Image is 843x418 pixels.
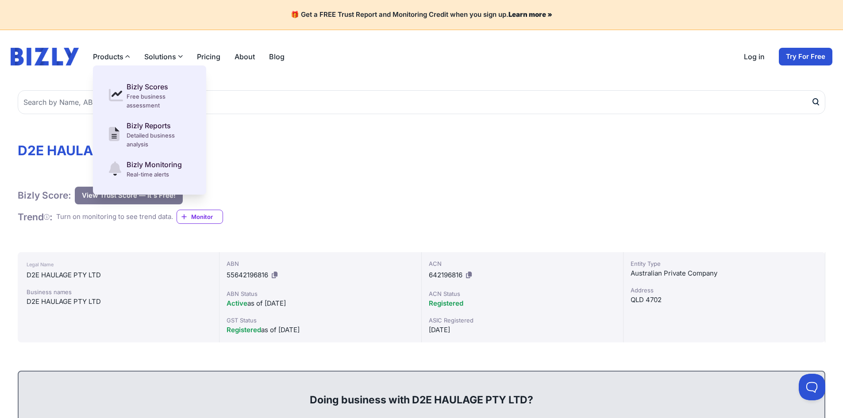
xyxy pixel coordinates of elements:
[227,316,414,325] div: GST Status
[104,115,196,154] a: Bizly Reports Detailed business analysis
[18,142,825,158] h1: D2E HAULAGE PTY LTD
[779,48,832,65] a: Try For Free
[18,211,53,223] h1: Trend :
[127,120,190,131] div: Bizly Reports
[227,271,268,279] span: 55642196816
[227,259,414,268] div: ABN
[75,187,183,204] button: View Trust Score — It's Free!
[429,299,463,307] span: Registered
[127,170,182,179] div: Real-time alerts
[429,259,616,268] div: ACN
[235,51,255,62] a: About
[18,90,825,114] input: Search by Name, ABN or ACN
[27,379,816,407] div: Doing business with D2E HAULAGE PTY LTD?
[631,268,818,279] div: Australian Private Company
[104,76,196,115] a: Bizly Scores Free business assessment
[27,270,210,280] div: D2E HAULAGE PTY LTD
[227,289,414,298] div: ABN Status
[27,259,210,270] div: Legal Name
[127,159,182,170] div: Bizly Monitoring
[197,51,220,62] a: Pricing
[191,212,223,221] span: Monitor
[27,296,210,307] div: D2E HAULAGE PTY LTD
[104,154,196,184] a: Bizly Monitoring Real-time alerts
[269,51,285,62] a: Blog
[144,51,183,62] button: Solutions
[127,131,190,149] div: Detailed business analysis
[631,295,818,305] div: QLD 4702
[18,189,71,201] h1: Bizly Score:
[27,288,210,296] div: Business names
[631,286,818,295] div: Address
[227,326,261,334] span: Registered
[744,51,765,62] a: Log in
[429,271,462,279] span: 642196816
[11,11,832,19] h4: 🎁 Get a FREE Trust Report and Monitoring Credit when you sign up.
[508,10,552,19] a: Learn more »
[227,325,414,335] div: as of [DATE]
[429,289,616,298] div: ACN Status
[93,51,130,62] button: Products
[429,325,616,335] div: [DATE]
[227,298,414,309] div: as of [DATE]
[177,210,223,224] a: Monitor
[56,212,173,222] div: Turn on monitoring to see trend data.
[127,92,190,110] div: Free business assessment
[631,259,818,268] div: Entity Type
[799,374,825,400] iframe: Toggle Customer Support
[227,299,247,307] span: Active
[127,81,190,92] div: Bizly Scores
[429,316,616,325] div: ASIC Registered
